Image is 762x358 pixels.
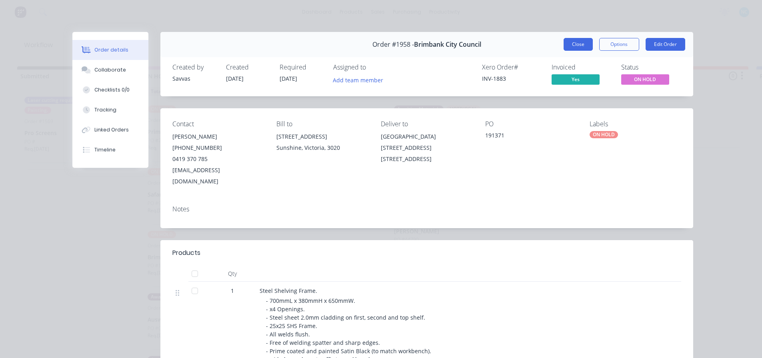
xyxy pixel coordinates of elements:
[172,64,216,71] div: Created by
[552,64,612,71] div: Invoiced
[94,46,128,54] div: Order details
[208,266,256,282] div: Qty
[231,286,234,295] span: 1
[372,41,414,48] span: Order #1958 -
[72,40,148,60] button: Order details
[381,153,472,165] div: [STREET_ADDRESS]
[172,131,264,142] div: [PERSON_NAME]
[226,64,270,71] div: Created
[172,120,264,128] div: Contact
[172,74,216,83] div: Savvas
[94,106,116,113] div: Tracking
[276,131,368,157] div: [STREET_ADDRESS]Sunshine, Victoria, 3020
[172,153,264,165] div: 0419 370 785
[381,120,472,128] div: Deliver to
[226,75,244,82] span: [DATE]
[72,100,148,120] button: Tracking
[485,131,577,142] div: 191371
[172,165,264,187] div: [EMAIL_ADDRESS][DOMAIN_NAME]
[94,126,129,133] div: Linked Orders
[72,60,148,80] button: Collaborate
[280,75,297,82] span: [DATE]
[599,38,639,51] button: Options
[276,120,368,128] div: Bill to
[72,140,148,160] button: Timeline
[590,120,681,128] div: Labels
[280,64,324,71] div: Required
[94,86,130,93] div: Checklists 0/0
[564,38,593,51] button: Close
[172,248,200,258] div: Products
[172,131,264,187] div: [PERSON_NAME][PHONE_NUMBER]0419 370 785[EMAIL_ADDRESS][DOMAIN_NAME]
[485,120,577,128] div: PO
[414,41,481,48] span: Brimbank City Council
[172,205,681,213] div: Notes
[94,146,116,153] div: Timeline
[333,64,413,71] div: Assigned to
[621,64,681,71] div: Status
[72,80,148,100] button: Checklists 0/0
[276,142,368,153] div: Sunshine, Victoria, 3020
[482,64,542,71] div: Xero Order #
[621,74,669,86] button: ON HOLD
[333,74,388,85] button: Add team member
[381,131,472,153] div: [GEOGRAPHIC_DATA] [STREET_ADDRESS]
[381,131,472,165] div: [GEOGRAPHIC_DATA] [STREET_ADDRESS][STREET_ADDRESS]
[172,142,264,153] div: [PHONE_NUMBER]
[94,66,126,74] div: Collaborate
[590,131,618,138] div: ON HOLD
[260,287,317,294] span: Steel Shelving Frame.
[621,74,669,84] span: ON HOLD
[646,38,685,51] button: Edit Order
[328,74,387,85] button: Add team member
[72,120,148,140] button: Linked Orders
[482,74,542,83] div: INV-1883
[276,131,368,142] div: [STREET_ADDRESS]
[552,74,600,84] span: Yes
